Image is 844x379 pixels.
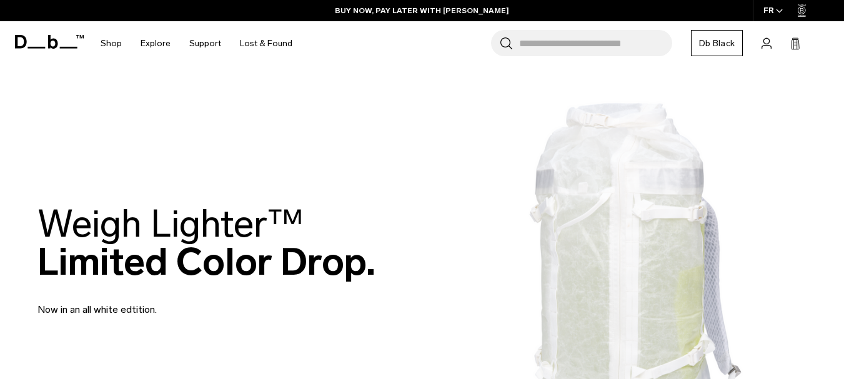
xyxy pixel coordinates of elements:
a: Db Black [691,30,743,56]
a: Lost & Found [240,21,292,66]
p: Now in an all white edtition. [37,287,337,317]
a: Shop [101,21,122,66]
span: Weigh Lighter™ [37,201,304,247]
h2: Limited Color Drop. [37,205,375,281]
nav: Main Navigation [91,21,302,66]
a: Explore [141,21,171,66]
a: Support [189,21,221,66]
a: BUY NOW, PAY LATER WITH [PERSON_NAME] [335,5,509,16]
